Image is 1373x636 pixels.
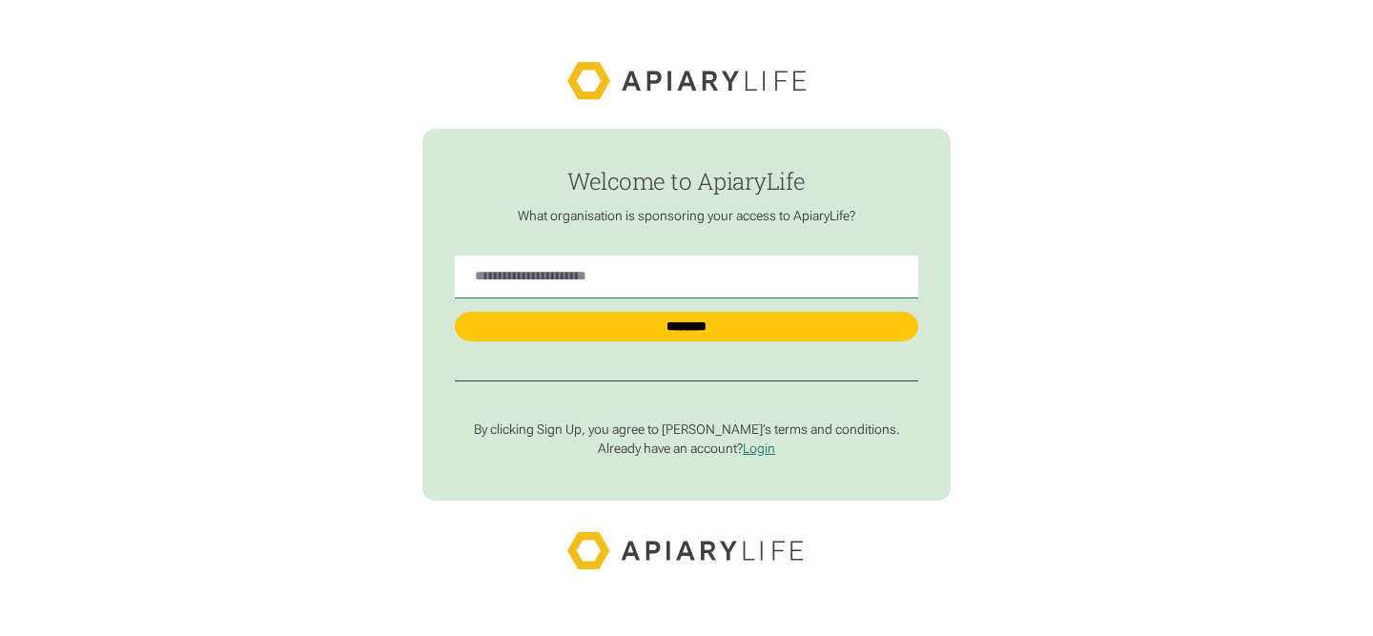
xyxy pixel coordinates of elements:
[455,208,917,224] p: What organisation is sponsoring your access to ApiaryLife?
[455,169,917,195] h1: Welcome to ApiaryLife
[455,421,917,438] p: By clicking Sign Up, you agree to [PERSON_NAME]’s terms and conditions.
[422,129,952,500] form: find-employer
[743,441,775,456] a: Login
[455,441,917,457] p: Already have an account?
